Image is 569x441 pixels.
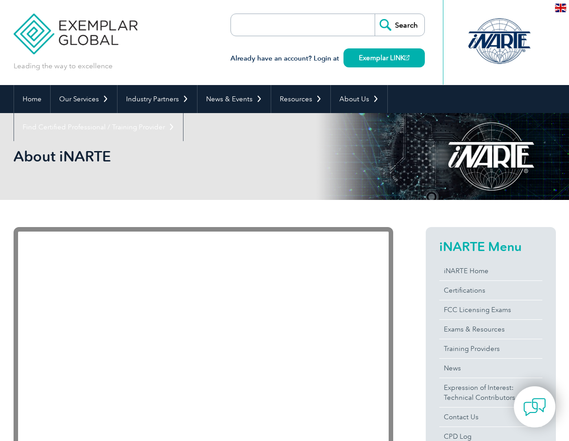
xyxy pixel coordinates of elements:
a: Industry Partners [118,85,197,113]
p: Leading the way to excellence [14,61,113,71]
a: Certifications [439,281,542,300]
img: en [555,4,566,12]
a: Contact Us [439,408,542,427]
a: Expression of Interest:Technical Contributors [439,378,542,407]
img: contact-chat.png [523,396,546,418]
a: News [439,359,542,378]
h2: iNARTE Menu [439,239,542,254]
a: News & Events [198,85,271,113]
a: Training Providers [439,339,542,358]
a: Resources [271,85,330,113]
a: Exemplar LINK [343,48,425,67]
input: Search [375,14,424,36]
a: Our Services [51,85,117,113]
a: About Us [331,85,387,113]
a: Exams & Resources [439,320,542,339]
img: open_square.png [404,55,409,60]
a: Home [14,85,50,113]
h3: Already have an account? Login at [230,53,425,64]
a: FCC Licensing Exams [439,300,542,319]
h2: About iNARTE [14,149,393,164]
a: Find Certified Professional / Training Provider [14,113,183,141]
a: iNARTE Home [439,261,542,280]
